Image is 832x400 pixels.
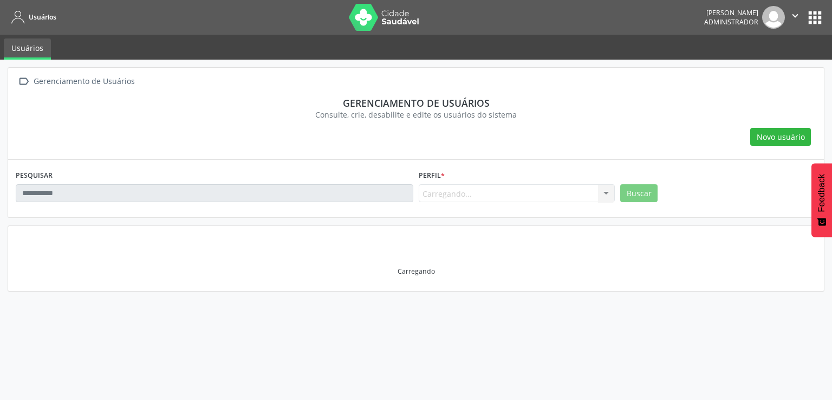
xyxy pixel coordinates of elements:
[31,74,136,89] div: Gerenciamento de Usuários
[419,167,445,184] label: Perfil
[789,10,801,22] i: 
[4,38,51,60] a: Usuários
[620,184,658,203] button: Buscar
[16,167,53,184] label: PESQUISAR
[750,128,811,146] button: Novo usuário
[704,8,758,17] div: [PERSON_NAME]
[16,74,31,89] i: 
[704,17,758,27] span: Administrador
[16,74,136,89] a:  Gerenciamento de Usuários
[23,97,809,109] div: Gerenciamento de usuários
[757,131,805,143] span: Novo usuário
[817,174,827,212] span: Feedback
[29,12,56,22] span: Usuários
[762,6,785,29] img: img
[785,6,805,29] button: 
[8,8,56,26] a: Usuários
[398,267,435,276] div: Carregando
[805,8,824,27] button: apps
[23,109,809,120] div: Consulte, crie, desabilite e edite os usuários do sistema
[811,163,832,237] button: Feedback - Mostrar pesquisa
